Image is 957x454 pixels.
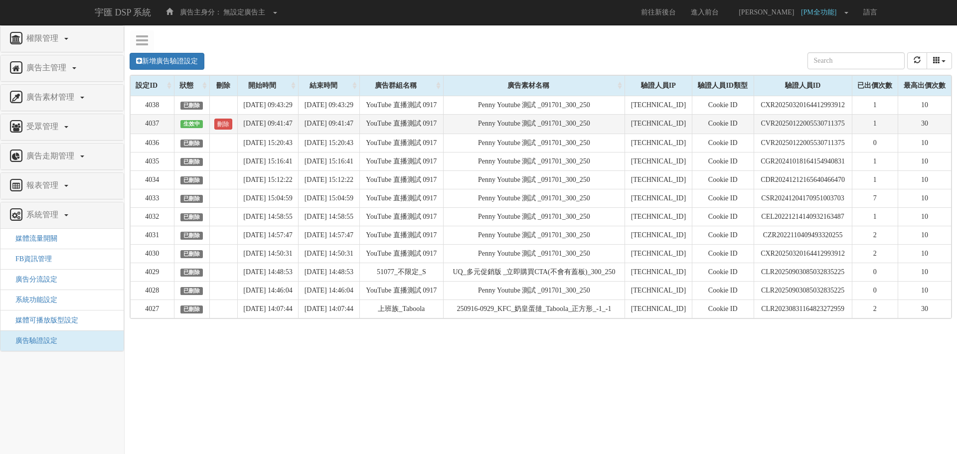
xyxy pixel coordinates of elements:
[734,8,799,16] span: [PERSON_NAME]
[180,120,203,128] span: 生效中
[625,244,692,263] td: [TECHNICAL_ID]
[444,281,625,300] td: Penny Youtube 測試 _091701_300_250
[131,300,174,318] td: 4027
[299,96,359,114] td: [DATE] 09:43:29
[692,96,754,114] td: Cookie ID
[237,189,298,207] td: [DATE] 15:04:59
[180,287,203,295] span: 已刪除
[299,281,359,300] td: [DATE] 14:46:04
[8,207,116,223] a: 系統管理
[444,96,625,114] td: Penny Youtube 測試 _091701_300_250
[692,189,754,207] td: Cookie ID
[8,255,52,263] a: FB資訊管理
[180,102,203,110] span: 已刪除
[237,300,298,318] td: [DATE] 14:07:44
[852,134,898,152] td: 0
[238,76,298,96] div: 開始時間
[852,226,898,244] td: 2
[898,263,951,281] td: 10
[927,52,953,69] button: columns
[8,296,57,303] a: 系統功能設定
[852,114,898,134] td: 1
[898,170,951,189] td: 10
[8,31,116,47] a: 權限管理
[625,226,692,244] td: [TECHNICAL_ID]
[359,226,444,244] td: YouTube 直播測試 0917
[180,305,203,313] span: 已刪除
[444,226,625,244] td: Penny Youtube 測試 _091701_300_250
[898,281,951,300] td: 10
[180,140,203,148] span: 已刪除
[299,152,359,170] td: [DATE] 15:16:41
[625,134,692,152] td: [TECHNICAL_ID]
[754,114,852,134] td: CVR20250122005530711375
[927,52,953,69] div: Columns
[359,134,444,152] td: YouTube 直播測試 0917
[299,134,359,152] td: [DATE] 15:20:43
[131,170,174,189] td: 4034
[299,207,359,226] td: [DATE] 14:58:55
[444,134,625,152] td: Penny Youtube 測試 _091701_300_250
[180,213,203,221] span: 已刪除
[625,189,692,207] td: [TECHNICAL_ID]
[131,152,174,170] td: 4035
[180,158,203,166] span: 已刪除
[24,93,79,101] span: 廣告素材管理
[237,170,298,189] td: [DATE] 15:12:22
[8,60,116,76] a: 廣告主管理
[299,189,359,207] td: [DATE] 15:04:59
[359,300,444,318] td: 上班族_Taboola
[214,119,232,130] a: 刪除
[898,76,951,96] div: 最高出價次數
[223,8,265,16] span: 無設定廣告主
[754,96,852,114] td: CXR20250320164412993912
[237,263,298,281] td: [DATE] 14:48:53
[625,263,692,281] td: [TECHNICAL_ID]
[898,96,951,114] td: 10
[180,269,203,277] span: 已刪除
[8,178,116,194] a: 報表管理
[360,76,444,96] div: 廣告群組名稱
[359,189,444,207] td: YouTube 直播測試 0917
[754,76,852,96] div: 驗證人員ID
[8,90,116,106] a: 廣告素材管理
[898,189,951,207] td: 10
[444,244,625,263] td: Penny Youtube 測試 _091701_300_250
[852,189,898,207] td: 7
[299,170,359,189] td: [DATE] 15:12:22
[237,134,298,152] td: [DATE] 15:20:43
[444,76,625,96] div: 廣告素材名稱
[754,281,852,300] td: CLR20250903085032835225
[754,244,852,263] td: CXR20250320164412993912
[907,52,927,69] button: refresh
[807,52,905,69] input: Search
[898,152,951,170] td: 10
[692,226,754,244] td: Cookie ID
[852,96,898,114] td: 1
[24,34,63,42] span: 權限管理
[625,300,692,318] td: [TECHNICAL_ID]
[131,134,174,152] td: 4036
[692,76,754,96] div: 驗證人員ID類型
[237,96,298,114] td: [DATE] 09:43:29
[692,152,754,170] td: Cookie ID
[359,114,444,134] td: YouTube 直播測試 0917
[852,281,898,300] td: 0
[754,263,852,281] td: CLR20250903085032835225
[359,152,444,170] td: YouTube 直播測試 0917
[24,181,63,189] span: 報表管理
[180,8,222,16] span: 廣告主身分：
[359,96,444,114] td: YouTube 直播測試 0917
[359,244,444,263] td: YouTube 直播測試 0917
[898,134,951,152] td: 10
[299,76,359,96] div: 結束時間
[692,263,754,281] td: Cookie ID
[898,244,951,263] td: 10
[180,250,203,258] span: 已刪除
[359,207,444,226] td: YouTube 直播測試 0917
[852,76,898,96] div: 已出價次數
[131,226,174,244] td: 4031
[754,300,852,318] td: CLR20230831164823272959
[299,263,359,281] td: [DATE] 14:48:53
